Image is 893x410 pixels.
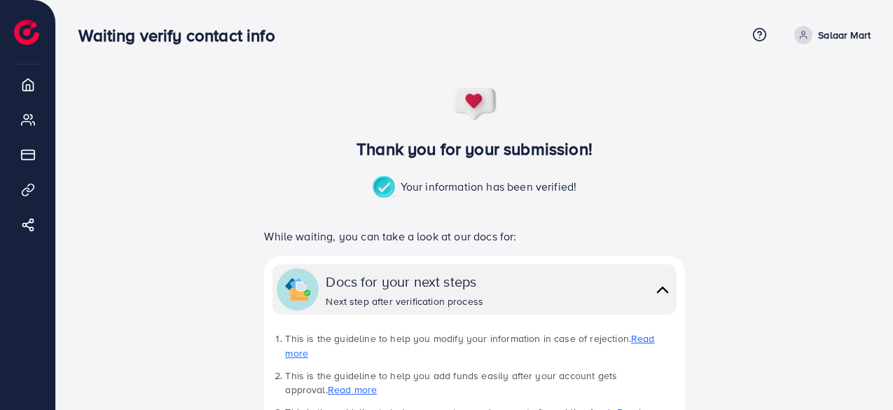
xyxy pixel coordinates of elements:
img: collapse [653,280,672,300]
h3: Waiting verify contact info [78,25,286,46]
p: While waiting, you can take a look at our docs for: [264,228,684,245]
img: success [452,87,498,122]
li: This is the guideline to help you modify your information in case of rejection. [285,332,676,360]
li: This is the guideline to help you add funds easily after your account gets approval. [285,369,676,397]
p: Your information has been verified! [373,176,577,200]
h3: Thank you for your submission! [241,139,708,159]
img: success [373,176,401,200]
p: Salaar Mart [818,27,871,43]
img: collapse [285,277,310,302]
a: Salaar Mart [789,26,871,44]
a: Read more [285,332,654,360]
div: Docs for your next steps [326,271,483,292]
div: Next step after verification process [326,294,483,308]
img: logo [14,20,39,45]
a: Read more [328,383,377,397]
